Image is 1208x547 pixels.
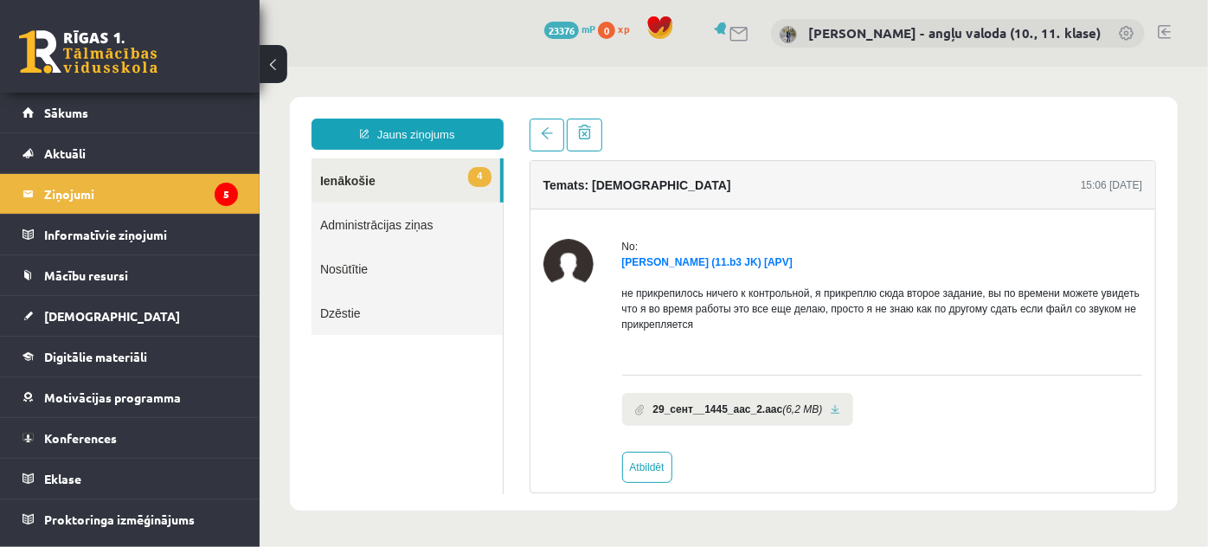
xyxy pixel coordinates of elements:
[44,105,88,120] span: Sākums
[544,22,595,35] a: 23376 mP
[284,172,334,222] img: Polīna Pērkone
[808,24,1101,42] a: [PERSON_NAME] - angļu valoda (10., 11. klase)
[19,30,157,74] a: Rīgas 1. Tālmācības vidusskola
[363,219,884,266] p: не прикрепилось ничего к контрольной, я прикреплю сюда второе задание, вы по времени можете увиде...
[44,308,180,324] span: [DEMOGRAPHIC_DATA]
[209,100,231,120] span: 4
[394,335,524,351] b: 29_сент__1445_aac_2.aac
[44,145,86,161] span: Aktuāli
[52,92,241,136] a: 4Ienākošie
[22,459,238,499] a: Eklase
[44,512,195,527] span: Proktoringa izmēģinājums
[22,133,238,173] a: Aktuāli
[22,93,238,132] a: Sākums
[44,430,117,446] span: Konferences
[582,22,595,35] span: mP
[52,224,243,268] a: Dzēstie
[22,499,238,539] a: Proktoringa izmēģinājums
[44,267,128,283] span: Mācību resursi
[22,174,238,214] a: Ziņojumi5
[598,22,615,39] span: 0
[22,377,238,417] a: Motivācijas programma
[44,174,238,214] legend: Ziņojumi
[22,418,238,458] a: Konferences
[44,471,81,486] span: Eklase
[821,111,883,126] div: 15:06 [DATE]
[523,335,562,351] i: (6,2 MB)
[780,26,797,43] img: Alla Bautre - angļu valoda (10., 11. klase)
[363,385,413,416] a: Atbildēt
[363,190,533,202] a: [PERSON_NAME] (11.b3 JK) [APV]
[544,22,579,39] span: 23376
[598,22,638,35] a: 0 xp
[52,52,244,83] a: Jauns ziņojums
[284,112,472,125] h4: Temats: [DEMOGRAPHIC_DATA]
[44,215,238,254] legend: Informatīvie ziņojumi
[44,389,181,405] span: Motivācijas programma
[52,136,243,180] a: Administrācijas ziņas
[22,255,238,295] a: Mācību resursi
[22,337,238,376] a: Digitālie materiāli
[44,349,147,364] span: Digitālie materiāli
[52,180,243,224] a: Nosūtītie
[22,215,238,254] a: Informatīvie ziņojumi
[363,172,884,188] div: No:
[618,22,629,35] span: xp
[22,296,238,336] a: [DEMOGRAPHIC_DATA]
[215,183,238,206] i: 5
